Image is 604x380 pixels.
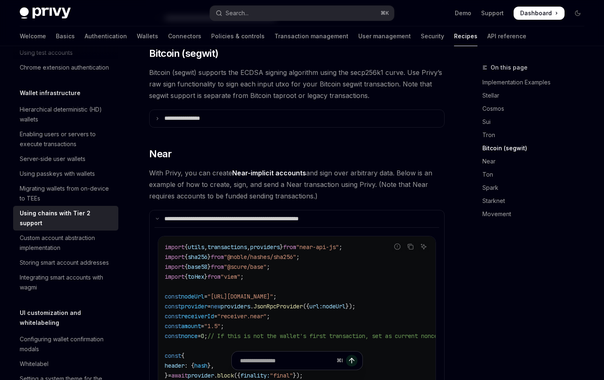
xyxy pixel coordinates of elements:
a: API reference [487,26,526,46]
h5: UI customization and whitelabeling [20,308,118,328]
span: providers [250,243,280,251]
span: { [184,243,188,251]
a: Welcome [20,26,46,46]
span: ⌘ K [380,10,389,16]
span: toHex [188,273,204,280]
span: new [211,303,221,310]
a: User management [358,26,411,46]
span: "receiver.near" [217,312,267,320]
span: transactions [207,243,247,251]
span: On this page [491,63,528,72]
a: Server-side user wallets [13,152,118,166]
a: Ton [482,168,591,181]
span: import [165,243,184,251]
div: Storing smart account addresses [20,258,109,268]
a: Wallets [137,26,158,46]
span: const [165,312,181,320]
a: Chrome extension authentication [13,60,118,75]
span: ; [240,273,244,280]
a: Using chains with Tier 2 support [13,206,118,231]
span: , [247,243,250,251]
a: Tron [482,128,591,142]
span: }); [346,303,355,310]
span: receiverId [181,312,214,320]
a: Configuring wallet confirmation modals [13,332,118,357]
a: Implementation Examples [482,76,591,89]
a: Dashboard [514,7,565,20]
a: Authentication [85,26,127,46]
div: Whitelabel [20,359,48,369]
button: Ask AI [418,241,429,252]
a: Custom account abstraction implementation [13,231,118,255]
span: sha256 [188,253,207,261]
span: , [204,243,207,251]
div: Using chains with Tier 2 support [20,208,113,228]
span: Bitcoin (segwit) [149,47,218,60]
span: 0 [201,332,204,340]
h5: Wallet infrastructure [20,88,81,98]
button: Copy the contents from the code block [405,241,416,252]
div: Integrating smart accounts with wagmi [20,273,113,292]
a: Basics [56,26,75,46]
span: { [184,253,188,261]
button: Send message [346,355,357,366]
span: } [207,253,211,261]
span: import [165,273,184,280]
span: ; [273,293,277,300]
span: ; [204,332,207,340]
span: import [165,253,184,261]
span: from [283,243,296,251]
span: nonce [181,332,198,340]
span: nodeUrl [323,303,346,310]
span: providers [221,303,250,310]
span: // If this is not the wallet's first transaction, set as current nonce [207,332,438,340]
span: ; [267,312,270,320]
span: = [201,322,204,330]
span: url: [309,303,323,310]
span: = [214,312,217,320]
button: Report incorrect code [392,241,403,252]
a: Stellar [482,89,591,102]
span: = [207,303,211,310]
span: amount [181,322,201,330]
span: const [165,322,181,330]
img: dark logo [20,7,71,19]
div: Search... [226,8,249,18]
span: "viem" [221,273,240,280]
span: "@scure/base" [224,263,267,270]
span: ({ [303,303,309,310]
span: ; [296,253,300,261]
span: const [165,293,181,300]
button: Toggle dark mode [571,7,584,20]
span: "near-api-js" [296,243,339,251]
a: Starknet [482,194,591,207]
span: } [280,243,283,251]
a: Bitcoin (segwit) [482,142,591,155]
a: Spark [482,181,591,194]
a: Connectors [168,26,201,46]
span: base58 [188,263,207,270]
a: Movement [482,207,591,221]
span: Near [149,147,172,161]
a: Cosmos [482,102,591,115]
a: Integrating smart accounts with wagmi [13,270,118,295]
span: provider [181,303,207,310]
span: "@noble/hashes/sha256" [224,253,296,261]
a: Transaction management [274,26,348,46]
span: } [204,273,207,280]
span: "[URL][DOMAIN_NAME]" [207,293,273,300]
span: const [165,332,181,340]
div: Server-side user wallets [20,154,85,164]
a: Hierarchical deterministic (HD) wallets [13,102,118,127]
a: Support [481,9,504,17]
span: ; [339,243,342,251]
span: "1.5" [204,322,221,330]
a: Security [421,26,444,46]
div: Chrome extension authentication [20,63,109,72]
span: ; [221,322,224,330]
a: Using passkeys with wallets [13,166,118,181]
span: JsonRpcProvider [254,303,303,310]
a: Demo [455,9,471,17]
span: const [165,303,181,310]
a: Storing smart account addresses [13,255,118,270]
